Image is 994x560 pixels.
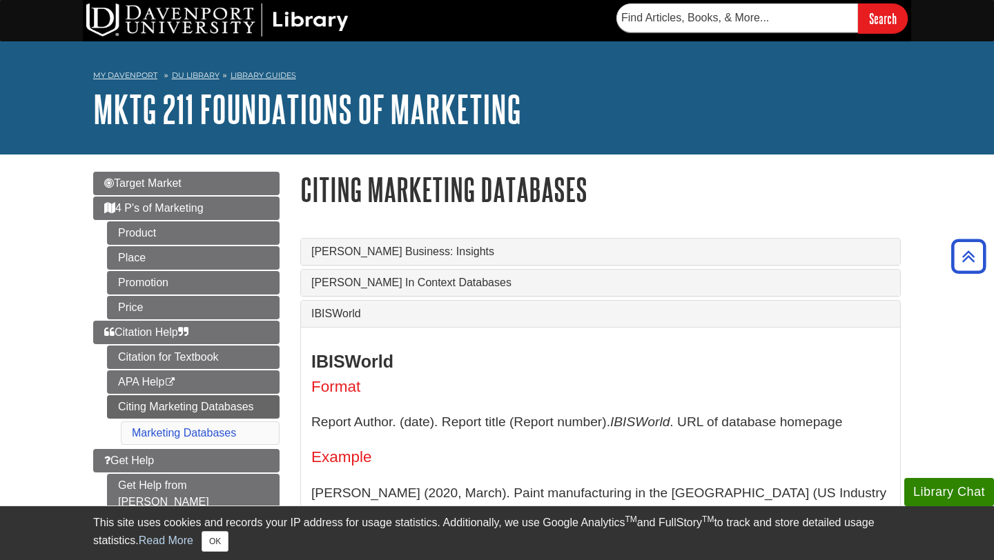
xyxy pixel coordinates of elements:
div: This site uses cookies and records your IP address for usage statistics. Additionally, we use Goo... [93,514,901,552]
img: DU Library [86,3,349,37]
a: 4 P's of Marketing [93,197,280,220]
h1: Citing Marketing Databases [300,172,901,207]
a: APA Help [107,370,280,394]
a: Marketing Databases [132,427,236,439]
a: Read More [139,534,193,546]
a: [PERSON_NAME] In Context Databases [311,277,890,289]
a: Library Guides [231,70,296,80]
span: Target Market [104,177,182,189]
a: Price [107,296,280,319]
span: 4 P's of Marketing [104,202,204,214]
a: Product [107,221,280,245]
a: Get Help from [PERSON_NAME] [107,474,280,514]
a: MKTG 211 Foundations of Marketing [93,88,521,130]
a: Target Market [93,172,280,195]
h4: Example [311,449,890,466]
a: Place [107,246,280,270]
a: Citing Marketing Databases [107,395,280,419]
sup: TM [702,514,714,524]
span: Citation Help [104,326,188,338]
a: Citation for Textbook [107,346,280,369]
a: [PERSON_NAME] Business: Insights [311,246,890,258]
p: Report Author. (date). Report title (Report number). . URL of database homepage [311,402,890,442]
span: Get Help [104,454,154,466]
a: Get Help [93,449,280,472]
a: IBISWorld [311,308,890,320]
nav: breadcrumb [93,66,901,88]
strong: IBISWorld [311,352,393,371]
input: Find Articles, Books, & More... [616,3,858,32]
i: This link opens in a new window [164,378,176,387]
sup: TM [625,514,636,524]
a: Citation Help [93,321,280,344]
a: Back to Top [946,247,991,266]
button: Library Chat [904,478,994,506]
i: IBISWorld [610,414,670,429]
a: DU Library [172,70,220,80]
button: Close [202,531,228,552]
h4: Format [311,379,890,396]
a: My Davenport [93,70,157,81]
input: Search [858,3,908,33]
a: Promotion [107,271,280,294]
p: [PERSON_NAME] (2020, March). Paint manufacturing in the [GEOGRAPHIC_DATA] (US Industry Report 325... [311,473,890,552]
form: Searches DU Library's articles, books, and more [616,3,908,33]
